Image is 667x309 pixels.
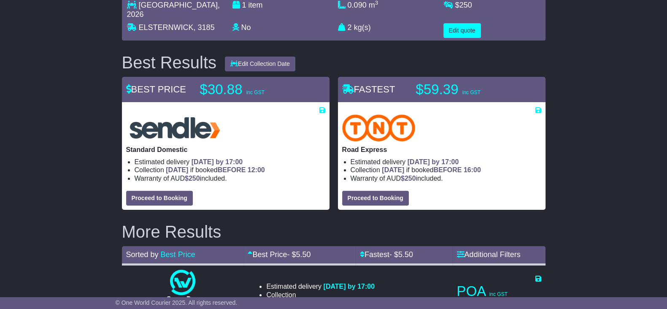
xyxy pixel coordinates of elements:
a: Best Price [161,250,195,259]
span: BEFORE [218,166,246,173]
button: Edit Collection Date [225,57,295,71]
li: Warranty of AUD included. [351,174,541,182]
li: Collection [351,166,541,174]
div: Best Results [118,53,221,72]
span: item [248,1,263,9]
span: if booked [382,166,481,173]
span: 5.50 [398,250,413,259]
span: 5.50 [296,250,311,259]
span: , 2026 [127,1,220,19]
span: [DATE] by 17:00 [323,283,375,290]
span: Sorted by [126,250,159,259]
span: inc GST [489,291,508,297]
button: Edit quote [443,23,481,38]
span: ELSTERNWICK [139,23,194,32]
span: [DATE] by 17:00 [408,158,459,165]
li: Estimated delivery [266,282,375,290]
button: Proceed to Booking [342,191,409,206]
span: $ [401,175,416,182]
span: 250 [405,175,416,182]
p: $30.88 [200,81,305,98]
span: 1 [242,1,246,9]
li: Warranty of AUD included. [135,174,325,182]
span: m [369,1,378,9]
span: 0.090 [348,1,367,9]
span: BEFORE [434,166,462,173]
p: Standard Domestic [126,146,325,154]
li: Collection [266,291,375,299]
img: One World Courier: Same Day Nationwide(quotes take 0.5-1 hour) [170,270,195,295]
img: TNT Domestic: Road Express [342,114,416,141]
span: 2 [348,23,352,32]
a: Fastest- $5.50 [360,250,413,259]
button: Proceed to Booking [126,191,193,206]
span: 250 [459,1,472,9]
span: , 3185 [194,23,215,32]
span: [GEOGRAPHIC_DATA] [139,1,218,9]
span: $ [455,1,472,9]
a: Additional Filters [457,250,521,259]
li: Estimated delivery [135,158,325,166]
li: Estimated delivery [351,158,541,166]
span: [DATE] [382,166,404,173]
span: inc GST [246,89,265,95]
span: [DATE] [166,166,188,173]
span: 12:00 [248,166,265,173]
span: inc GST [462,89,481,95]
span: 16:00 [464,166,481,173]
span: No [241,23,251,32]
p: POA [457,283,541,300]
li: Collection [135,166,325,174]
p: Road Express [342,146,541,154]
a: Best Price- $5.50 [248,250,311,259]
img: Sendle: Standard Domestic [126,114,224,141]
span: FASTEST [342,84,395,95]
span: $ [185,175,200,182]
span: - $ [287,250,311,259]
span: if booked [166,166,265,173]
span: BEST PRICE [126,84,186,95]
span: © One World Courier 2025. All rights reserved. [116,299,238,306]
span: - $ [389,250,413,259]
span: 250 [189,175,200,182]
h2: More Results [122,222,545,241]
span: [DATE] by 17:00 [192,158,243,165]
p: $59.39 [416,81,521,98]
span: kg(s) [354,23,371,32]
